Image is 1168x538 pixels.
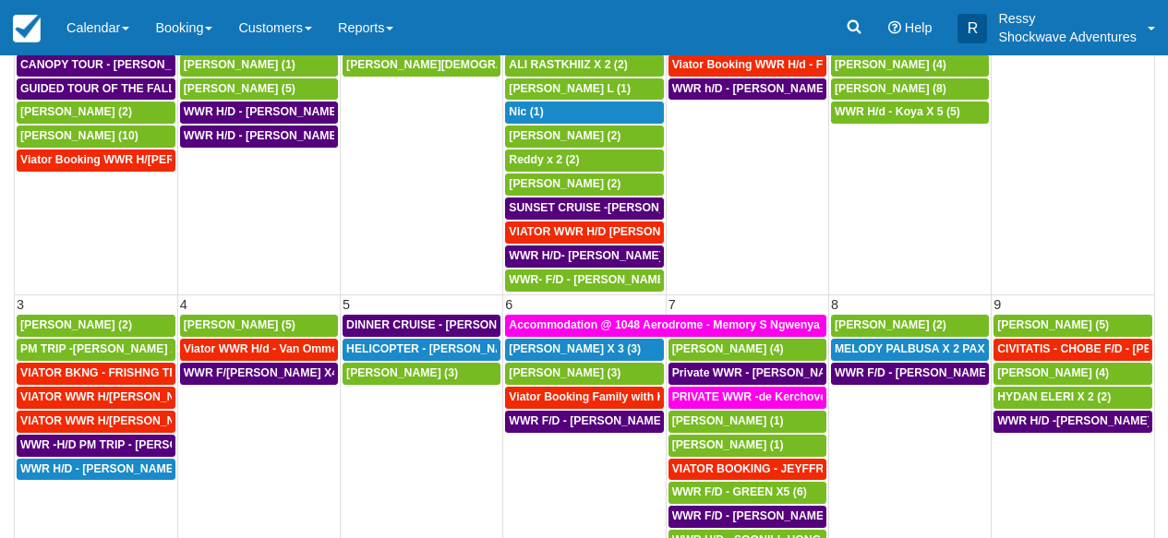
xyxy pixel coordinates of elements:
span: DINNER CRUISE - [PERSON_NAME] X3 (3) [346,318,574,331]
a: WWR H/D -[PERSON_NAME] x 4 (4) [993,411,1152,433]
span: VIATOR BKNG - FRISHNG TRIP - [PERSON_NAME] X 5 (4) [20,366,330,379]
a: Viator WWR H/d - Van Ommeren Nick X 4 (4) [180,339,338,361]
span: Private WWR - [PERSON_NAME] x1 (1) [672,366,880,379]
span: 8 [829,297,840,312]
p: Ressy [998,9,1137,28]
span: [PERSON_NAME] (1) [184,58,295,71]
img: checkfront-main-nav-mini-logo.png [13,15,41,42]
span: [PERSON_NAME] X 3 (3) [509,342,641,355]
a: VIATOR WWR H/[PERSON_NAME] 2 (2) [17,387,175,409]
span: Viator Booking WWR H/[PERSON_NAME] [PERSON_NAME][GEOGRAPHIC_DATA] (1) [20,153,478,166]
span: MELODY PALBUSA X 2 PAX (2) [835,342,1002,355]
a: [PERSON_NAME][DEMOGRAPHIC_DATA] (6) [343,54,500,77]
span: Viator WWR H/d - Van Ommeren Nick X 4 (4) [184,342,419,355]
span: WWR H/d - Koya X 5 (5) [835,105,960,118]
span: CANOPY TOUR - [PERSON_NAME] X5 (5) [20,58,242,71]
a: [PERSON_NAME] (5) [180,315,338,337]
span: [PERSON_NAME] (5) [184,82,295,95]
span: WWR F/D - [PERSON_NAME] X 3 (3) [509,414,702,427]
span: [PERSON_NAME] (4) [835,58,946,71]
span: 6 [503,297,514,312]
span: WWR H/D - [PERSON_NAME] X1 (1) [184,105,375,118]
div: R [957,14,987,43]
a: MELODY PALBUSA X 2 PAX (2) [831,339,989,361]
span: WWR -H/D PM TRIP - [PERSON_NAME] X5 (5) [20,438,264,451]
span: VIATOR WWR H/D [PERSON_NAME] 4 (4) [509,225,729,238]
span: Reddy x 2 (2) [509,153,579,166]
a: [PERSON_NAME] (4) [831,54,989,77]
span: [PERSON_NAME] (2) [835,318,946,331]
span: HYDAN ELERI X 2 (2) [997,390,1111,403]
a: [PERSON_NAME] (1) [180,54,338,77]
span: [PERSON_NAME] (2) [20,318,132,331]
a: [PERSON_NAME] X 3 (3) [505,339,663,361]
a: PRIVATE WWR -de Kerchove x 6 (6) [668,387,826,409]
span: WWR F/[PERSON_NAME] X4 (4) [184,366,355,379]
a: WWR H/D - [PERSON_NAME] X2 (2) [17,459,175,481]
a: Nic (1) [505,102,663,124]
a: [PERSON_NAME] (3) [343,363,500,385]
span: SUNSET CRUISE -[PERSON_NAME] X2 (2) [509,201,736,214]
span: [PERSON_NAME] (2) [509,177,620,190]
a: WWR H/D- [PERSON_NAME] X2 (2) [505,245,663,268]
a: ALI RASTKHIIZ X 2 (2) [505,54,663,77]
a: [PERSON_NAME] (2) [831,315,989,337]
a: [PERSON_NAME] (2) [505,126,663,148]
a: CIVITATIS - CHOBE F/D - [PERSON_NAME] X 2 (3) [993,339,1152,361]
span: ALI RASTKHIIZ X 2 (2) [509,58,627,71]
a: PM TRIP -[PERSON_NAME] X 5 (6) [17,339,175,361]
span: WWR F/D - [PERSON_NAME] X 3 (3) [835,366,1028,379]
a: WWR F/[PERSON_NAME] X4 (4) [180,363,338,385]
a: HYDAN ELERI X 2 (2) [993,387,1152,409]
a: Reddy x 2 (2) [505,149,663,172]
span: WWR H/D- [PERSON_NAME] X2 (2) [509,249,696,262]
a: VIATOR WWR H/[PERSON_NAME] 2 (2) [17,411,175,433]
a: Viator Booking WWR H/[PERSON_NAME] [PERSON_NAME][GEOGRAPHIC_DATA] (1) [17,149,175,172]
a: Accommodation @ 1048 Aerodrome - Memory S Ngwenya X 6 (1) [505,315,826,337]
span: 5 [341,297,352,312]
a: [PERSON_NAME] (1) [668,411,826,433]
span: [PERSON_NAME] (1) [672,414,784,427]
a: WWR H/d - Koya X 5 (5) [831,102,989,124]
a: Viator Booking Family with Kids - [PERSON_NAME] 4 (4) [505,387,663,409]
span: Viator Booking WWR H/d - Froger Julien X1 (1) [672,58,921,71]
span: [PERSON_NAME] (4) [672,342,784,355]
a: WWR h/D - [PERSON_NAME] X2 (2) [668,78,826,101]
span: [PERSON_NAME] (5) [997,318,1109,331]
span: [PERSON_NAME] (1) [672,438,784,451]
span: VIATOR WWR H/[PERSON_NAME] 2 (2) [20,390,230,403]
a: SUNSET CRUISE -[PERSON_NAME] X2 (2) [505,197,663,220]
span: [PERSON_NAME] (3) [346,366,458,379]
span: [PERSON_NAME] (3) [509,366,620,379]
a: DINNER CRUISE - [PERSON_NAME] X3 (3) [343,315,500,337]
a: VIATOR BKNG - FRISHNG TRIP - [PERSON_NAME] X 5 (4) [17,363,175,385]
span: Nic (1) [509,105,543,118]
span: WWR- F/D - [PERSON_NAME] X1 (1) [509,273,702,286]
span: [PERSON_NAME] (2) [509,129,620,142]
span: WWR h/D - [PERSON_NAME] X2 (2) [672,82,861,95]
span: HELICOPTER - [PERSON_NAME] X 3 (3) [346,342,560,355]
a: [PERSON_NAME] (2) [17,315,175,337]
a: [PERSON_NAME] (2) [17,102,175,124]
a: CANOPY TOUR - [PERSON_NAME] X5 (5) [17,54,175,77]
span: WWR F/D - [PERSON_NAME] GRACKO X4 (4) [672,509,915,522]
a: WWR H/D - [PERSON_NAME] X1 (1) [180,102,338,124]
p: Shockwave Adventures [998,28,1137,46]
a: [PERSON_NAME] (2) [505,173,663,196]
span: WWR H/D - [PERSON_NAME] X2 (2) [20,462,211,475]
a: [PERSON_NAME] L (1) [505,78,663,101]
a: [PERSON_NAME] (1) [668,435,826,457]
a: WWR- F/D - [PERSON_NAME] X1 (1) [505,269,663,292]
a: [PERSON_NAME] (5) [993,315,1152,337]
span: [PERSON_NAME] (2) [20,105,132,118]
a: [PERSON_NAME] (3) [505,363,663,385]
a: WWR F/D - GREEN X5 (6) [668,482,826,504]
span: [PERSON_NAME] (8) [835,82,946,95]
a: Viator Booking WWR H/d - Froger Julien X1 (1) [668,54,826,77]
a: WWR F/D - [PERSON_NAME] X 3 (3) [831,363,989,385]
span: Accommodation @ 1048 Aerodrome - Memory S Ngwenya X 6 (1) [509,318,857,331]
span: VIATOR BOOKING - JEYFFREY KAYLEIGH X 1 (1) [672,462,936,475]
a: [PERSON_NAME] (8) [831,78,989,101]
a: [PERSON_NAME] (4) [993,363,1152,385]
a: [PERSON_NAME] (10) [17,126,175,148]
